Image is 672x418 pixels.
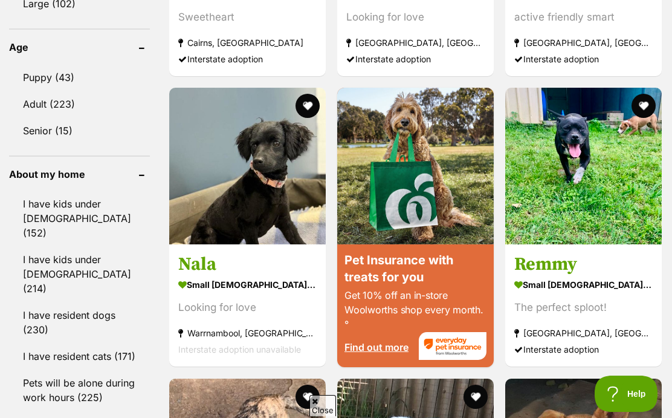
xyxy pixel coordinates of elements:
[178,300,317,316] div: Looking for love
[178,345,301,355] span: Interstate adoption unavailable
[514,9,653,25] div: active friendly smart
[514,342,653,358] div: Interstate adoption
[9,118,150,143] a: Senior (15)
[505,88,662,244] img: Remmy - Staffordshire Bull Terrier Dog
[595,376,660,412] iframe: Help Scout Beacon - Open
[9,247,150,301] a: I have kids under [DEMOGRAPHIC_DATA] (214)
[178,51,317,67] div: Interstate adoption
[514,325,653,342] strong: [GEOGRAPHIC_DATA], [GEOGRAPHIC_DATA]
[169,88,326,244] img: Nala - Poodle (Toy) Dog
[9,42,150,53] header: Age
[514,253,653,276] h3: Remmy
[9,302,150,342] a: I have resident dogs (230)
[632,94,656,118] button: favourite
[514,34,653,51] strong: [GEOGRAPHIC_DATA], [GEOGRAPHIC_DATA]
[514,51,653,67] div: Interstate adoption
[9,91,150,117] a: Adult (223)
[9,191,150,246] a: I have kids under [DEMOGRAPHIC_DATA] (152)
[346,51,485,67] div: Interstate adoption
[346,34,485,51] strong: [GEOGRAPHIC_DATA], [GEOGRAPHIC_DATA]
[178,325,317,342] strong: Warrnambool, [GEOGRAPHIC_DATA]
[464,385,488,409] button: favourite
[514,300,653,316] div: The perfect sploot!
[505,244,662,367] a: Remmy small [DEMOGRAPHIC_DATA] Dog The perfect sploot! [GEOGRAPHIC_DATA], [GEOGRAPHIC_DATA] Inter...
[178,9,317,25] div: Sweetheart
[178,253,317,276] h3: Nala
[309,395,336,416] span: Close
[178,276,317,294] strong: small [DEMOGRAPHIC_DATA] Dog
[178,34,317,51] strong: Cairns, [GEOGRAPHIC_DATA]
[346,9,485,25] div: Looking for love
[514,276,653,294] strong: small [DEMOGRAPHIC_DATA] Dog
[9,169,150,180] header: About my home
[9,370,150,410] a: Pets will be alone during work hours (225)
[296,94,320,118] button: favourite
[9,344,150,369] a: I have resident cats (171)
[169,244,326,367] a: Nala small [DEMOGRAPHIC_DATA] Dog Looking for love Warrnambool, [GEOGRAPHIC_DATA] Interstate adop...
[296,385,320,409] button: favourite
[9,65,150,90] a: Puppy (43)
